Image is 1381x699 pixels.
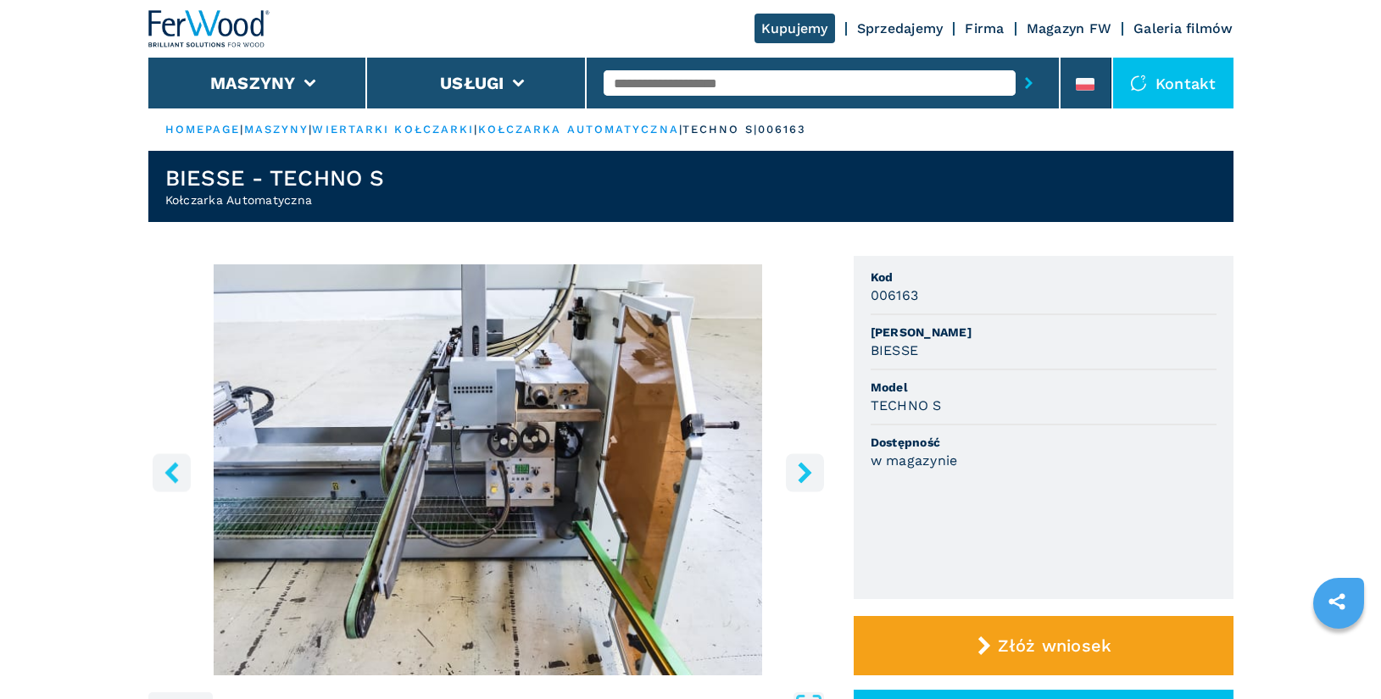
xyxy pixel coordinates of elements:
[1113,58,1233,108] div: Kontakt
[240,123,243,136] span: |
[165,123,241,136] a: HOMEPAGE
[871,286,919,305] h3: 006163
[312,123,474,136] a: wiertarki kołczarki
[1130,75,1147,92] img: Kontakt
[871,451,958,470] h3: w magazynie
[755,14,835,43] a: Kupujemy
[1316,580,1358,623] a: sharethis
[857,20,944,36] a: Sprzedajemy
[871,434,1217,451] span: Dostępność
[474,123,477,136] span: |
[965,20,1004,36] a: Firma
[998,635,1111,656] span: Złóż wniosek
[682,122,758,137] p: techno s |
[165,191,384,208] h2: Kołczarka Automatyczna
[1016,64,1042,103] button: submit-button
[153,453,191,491] button: left-button
[679,123,682,136] span: |
[148,264,828,675] div: Go to Slide 11
[758,122,807,137] p: 006163
[786,453,824,491] button: right-button
[148,264,828,675] img: Kołczarka Automatyczna BIESSE TECHNO S
[1133,20,1233,36] a: Galeria filmów
[871,379,1217,396] span: Model
[854,616,1233,675] button: Złóż wniosek
[165,164,384,191] h1: BIESSE - TECHNO S
[478,123,679,136] a: kołczarka automatyczna
[871,341,919,360] h3: BIESSE
[309,123,312,136] span: |
[440,73,504,93] button: Usługi
[871,269,1217,286] span: Kod
[1309,623,1368,686] iframe: Chat
[1027,20,1112,36] a: Magazyn FW
[871,396,942,415] h3: TECHNO S
[210,73,296,93] button: Maszyny
[244,123,309,136] a: maszyny
[148,10,270,47] img: Ferwood
[871,324,1217,341] span: [PERSON_NAME]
